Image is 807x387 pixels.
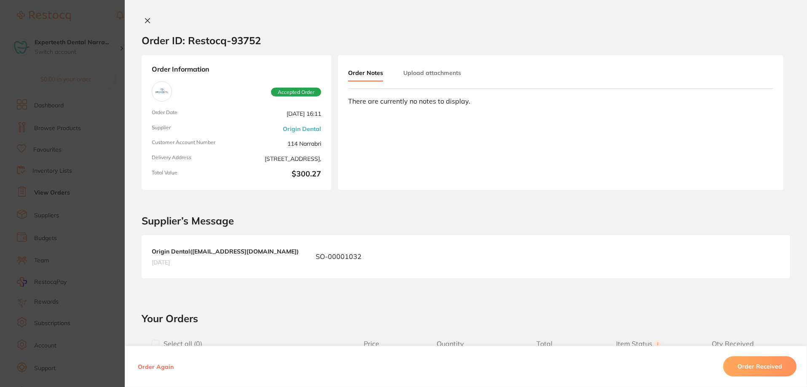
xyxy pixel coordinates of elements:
[240,109,321,118] span: [DATE] 16:11
[348,65,383,82] button: Order Notes
[497,340,592,348] span: Total
[152,125,233,133] span: Supplier
[340,340,403,348] span: Price
[240,139,321,148] span: 114 Narrabri
[152,139,233,148] span: Customer Account Number
[316,252,362,261] p: SO-00001032
[723,356,796,376] button: Order Received
[283,125,321,132] a: Origin Dental
[142,215,790,227] h2: Supplier’s Message
[159,340,202,348] span: Select all ( 0 )
[135,363,176,370] button: Order Again
[686,340,780,348] span: Qty Received
[240,155,321,163] span: [STREET_ADDRESS],
[592,340,686,348] span: Item Status
[152,65,321,75] strong: Order Information
[152,155,233,163] span: Delivery Address
[142,34,261,47] h2: Order ID: Restocq- 93752
[152,259,299,266] span: [DATE]
[240,170,321,180] b: $300.27
[403,340,497,348] span: Quantity
[152,248,299,255] b: Origin Dental ( [EMAIL_ADDRESS][DOMAIN_NAME] )
[403,65,461,80] button: Upload attachments
[348,97,773,105] div: There are currently no notes to display.
[154,83,170,99] img: Origin Dental
[142,312,790,325] h2: Your Orders
[152,170,233,180] span: Total Value
[271,88,321,97] span: Accepted Order
[152,109,233,118] span: Order Date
